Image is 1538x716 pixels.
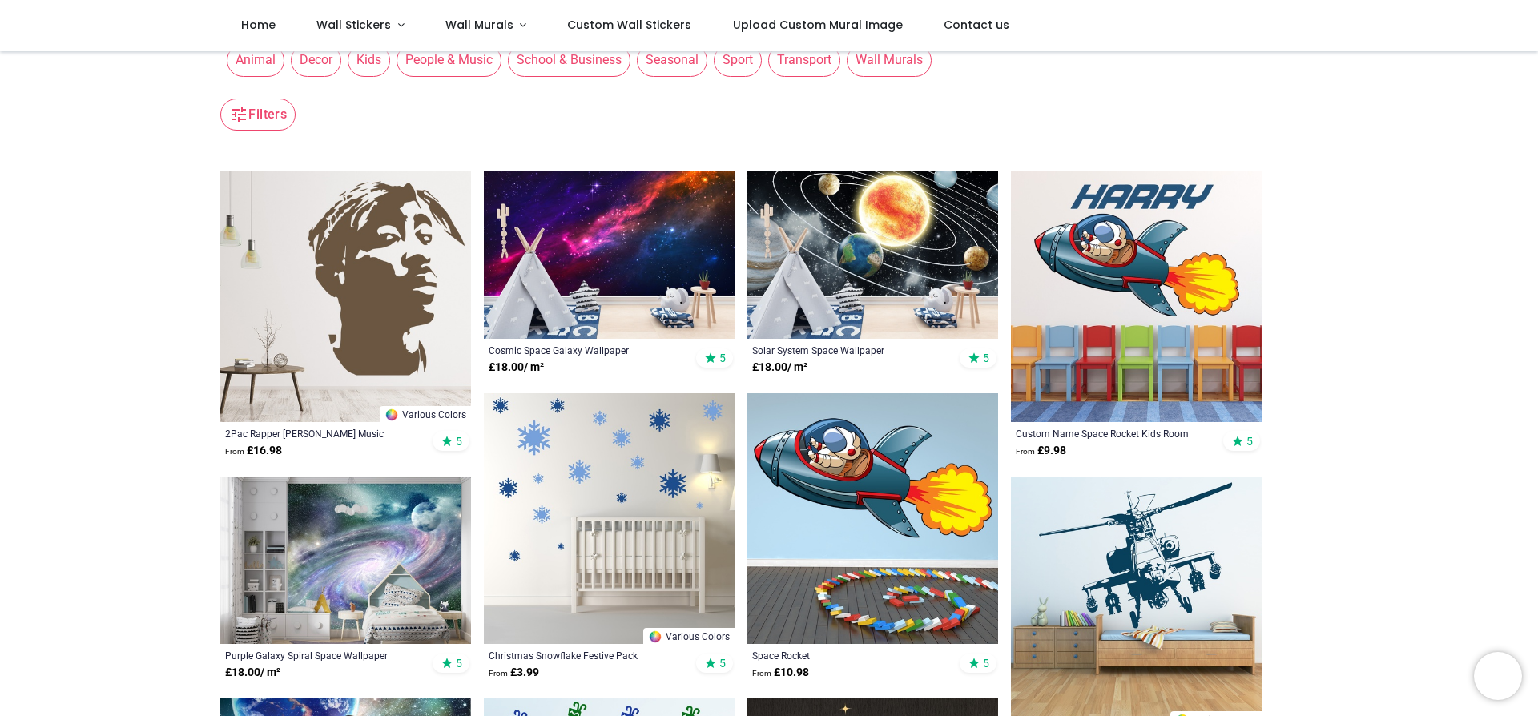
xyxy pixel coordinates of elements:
a: Custom Name Space Rocket Kids Room [1016,427,1209,440]
span: 5 [1246,434,1253,449]
img: Color Wheel [648,630,662,644]
a: Cosmic Space Galaxy Wallpaper [489,344,682,356]
span: Kids [348,44,390,76]
img: 2Pac Rapper Tupac Shakur Music Wall Sticker [220,171,471,422]
button: People & Music [390,44,501,76]
button: Animal [220,44,284,76]
button: Decor [284,44,341,76]
a: Space Rocket [752,649,945,662]
span: 5 [719,656,726,670]
a: Various Colors [380,406,471,422]
span: Wall Murals [445,17,513,33]
strong: £ 3.99 [489,665,539,681]
span: From [225,447,244,456]
img: Cosmic Space Galaxy Wall Mural Wallpaper [484,171,735,340]
img: Space Rocket Wall Sticker [747,393,998,644]
span: Contact us [944,17,1009,33]
span: Wall Stickers [316,17,391,33]
iframe: Brevo live chat [1474,652,1522,700]
span: Custom Wall Stickers [567,17,691,33]
img: Color Wheel [384,408,399,422]
span: 5 [983,351,989,365]
span: 5 [456,656,462,670]
span: School & Business [508,44,630,76]
span: People & Music [397,44,501,76]
button: Seasonal [630,44,707,76]
strong: £ 18.00 / m² [752,360,807,376]
span: Seasonal [637,44,707,76]
img: Purple Galaxy Spiral Space Wall Mural Wallpaper [220,477,471,645]
span: Decor [291,44,341,76]
span: Animal [227,44,284,76]
button: Filters [220,99,296,131]
strong: £ 18.00 / m² [489,360,544,376]
button: Sport [707,44,762,76]
span: From [1016,447,1035,456]
strong: £ 18.00 / m² [225,665,280,681]
a: Purple Galaxy Spiral Space Wallpaper [225,649,418,662]
span: 5 [983,656,989,670]
span: From [489,669,508,678]
span: 5 [719,351,726,365]
strong: £ 16.98 [225,443,282,459]
strong: £ 10.98 [752,665,809,681]
button: Kids [341,44,390,76]
span: Upload Custom Mural Image [733,17,903,33]
a: Various Colors [643,628,735,644]
a: Solar System Space Wallpaper [752,344,945,356]
span: Sport [714,44,762,76]
img: Custom Name Space Rocket Wall Sticker Personalised Kids Room Decal [1011,171,1262,422]
img: Solar System Space Wall Mural Wallpaper - Mod2 [747,171,998,340]
span: Transport [768,44,840,76]
button: Wall Murals [840,44,932,76]
a: Christmas Snowflake Festive Pack [489,649,682,662]
a: 2Pac Rapper [PERSON_NAME] Music [225,427,418,440]
span: Home [241,17,276,33]
strong: £ 9.98 [1016,443,1066,459]
button: School & Business [501,44,630,76]
button: Transport [762,44,840,76]
span: From [752,669,771,678]
img: Christmas Snowflake Festive Wall Sticker Pack [484,393,735,644]
span: Wall Murals [847,44,932,76]
span: 5 [456,434,462,449]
